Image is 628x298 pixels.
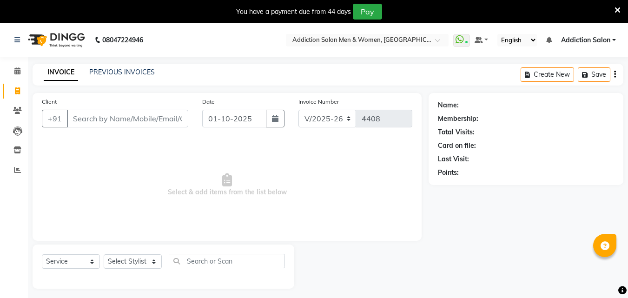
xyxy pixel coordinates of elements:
div: Total Visits: [438,127,475,137]
label: Date [202,98,215,106]
label: Invoice Number [298,98,339,106]
span: Addiction Salon [561,35,610,45]
span: Select & add items from the list below [42,139,412,232]
div: Last Visit: [438,154,469,164]
button: Save [578,67,610,82]
a: INVOICE [44,64,78,81]
a: PREVIOUS INVOICES [89,68,155,76]
div: Name: [438,100,459,110]
label: Client [42,98,57,106]
div: Card on file: [438,141,476,151]
button: Create New [521,67,574,82]
b: 08047224946 [102,27,143,53]
input: Search by Name/Mobile/Email/Code [67,110,188,127]
div: You have a payment due from 44 days [236,7,351,17]
input: Search or Scan [169,254,285,268]
button: Pay [353,4,382,20]
div: Membership: [438,114,478,124]
iframe: chat widget [589,261,619,289]
button: +91 [42,110,68,127]
div: Points: [438,168,459,178]
img: logo [24,27,87,53]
